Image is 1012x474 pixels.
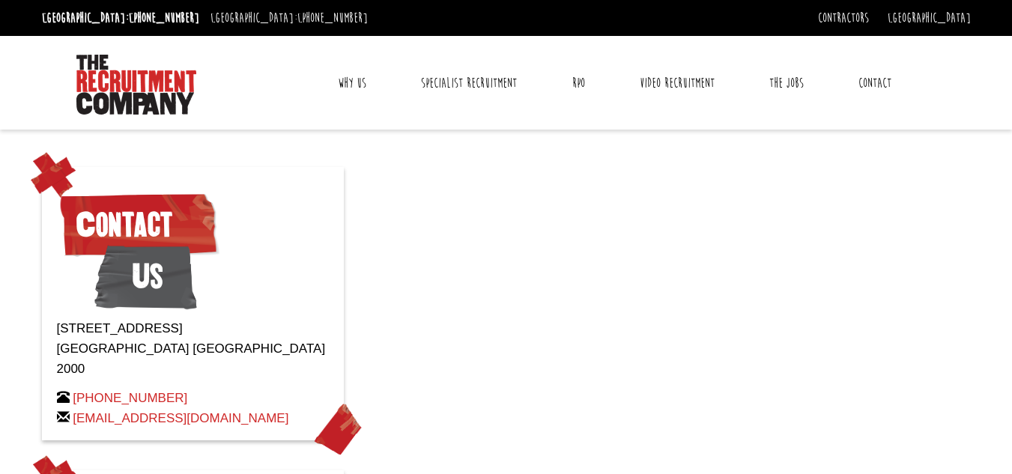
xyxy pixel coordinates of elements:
[94,239,197,314] span: Us
[38,6,203,30] li: [GEOGRAPHIC_DATA]:
[207,6,372,30] li: [GEOGRAPHIC_DATA]:
[888,10,971,26] a: [GEOGRAPHIC_DATA]
[758,64,815,102] a: The Jobs
[628,64,726,102] a: Video Recruitment
[327,64,378,102] a: Why Us
[818,10,869,26] a: Contractors
[561,64,596,102] a: RPO
[847,64,903,102] a: Contact
[73,391,187,405] a: [PHONE_NUMBER]
[73,411,288,425] a: [EMAIL_ADDRESS][DOMAIN_NAME]
[57,187,219,262] span: Contact
[129,10,199,26] a: [PHONE_NUMBER]
[57,318,329,380] p: [STREET_ADDRESS] [GEOGRAPHIC_DATA] [GEOGRAPHIC_DATA] 2000
[410,64,528,102] a: Specialist Recruitment
[76,55,196,115] img: The Recruitment Company
[297,10,368,26] a: [PHONE_NUMBER]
